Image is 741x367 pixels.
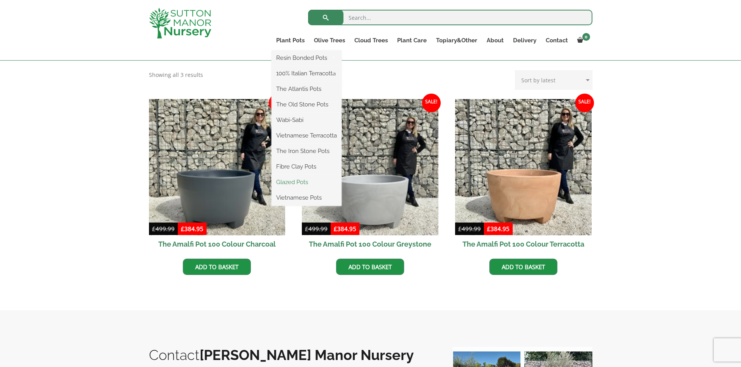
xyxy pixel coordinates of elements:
[152,225,175,233] bdi: 499.99
[302,99,438,235] img: The Amalfi Pot 100 Colour Greystone
[149,99,286,253] a: Sale! The Amalfi Pot 100 Colour Charcoal
[455,99,592,253] a: Sale! The Amalfi Pot 100 Colour Terracotta
[575,94,594,112] span: Sale!
[487,225,510,233] bdi: 384.95
[272,145,342,157] a: The Iron Stone Pots
[422,94,441,112] span: Sale!
[181,225,203,233] bdi: 384.95
[149,8,211,38] img: logo
[272,192,342,204] a: Vietnamese Pots
[455,235,592,253] h2: The Amalfi Pot 100 Colour Terracotta
[269,94,287,112] span: Sale!
[272,35,309,46] a: Plant Pots
[334,225,356,233] bdi: 384.95
[200,347,414,363] b: [PERSON_NAME] Manor Nursery
[272,130,342,141] a: Vietnamese Terracotta
[458,225,462,233] span: £
[350,35,392,46] a: Cloud Trees
[336,259,404,275] a: Add to basket: “The Amalfi Pot 100 Colour Greystone”
[573,35,592,46] a: 0
[305,225,308,233] span: £
[489,259,557,275] a: Add to basket: “The Amalfi Pot 100 Colour Terracotta”
[515,70,592,90] select: Shop order
[183,259,251,275] a: Add to basket: “The Amalfi Pot 100 Colour Charcoal”
[272,176,342,188] a: Glazed Pots
[482,35,508,46] a: About
[455,99,592,235] img: The Amalfi Pot 100 Colour Terracotta
[334,225,337,233] span: £
[508,35,541,46] a: Delivery
[487,225,490,233] span: £
[305,225,328,233] bdi: 499.99
[149,347,437,363] h2: Contact
[272,83,342,95] a: The Atlantis Pots
[181,225,184,233] span: £
[541,35,573,46] a: Contact
[272,161,342,172] a: Fibre Clay Pots
[431,35,482,46] a: Topiary&Other
[302,235,438,253] h2: The Amalfi Pot 100 Colour Greystone
[272,99,342,110] a: The Old Stone Pots
[458,225,481,233] bdi: 499.99
[149,235,286,253] h2: The Amalfi Pot 100 Colour Charcoal
[582,33,590,41] span: 0
[309,35,350,46] a: Olive Trees
[149,70,203,80] p: Showing all 3 results
[272,114,342,126] a: Wabi-Sabi
[149,99,286,235] img: The Amalfi Pot 100 Colour Charcoal
[308,10,592,25] input: Search...
[272,52,342,64] a: Resin Bonded Pots
[152,225,156,233] span: £
[302,99,438,253] a: Sale! The Amalfi Pot 100 Colour Greystone
[272,68,342,79] a: 100% Italian Terracotta
[392,35,431,46] a: Plant Care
